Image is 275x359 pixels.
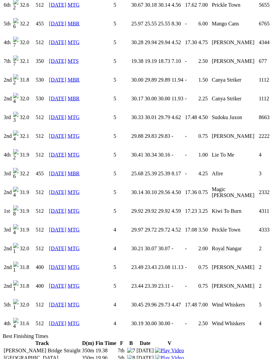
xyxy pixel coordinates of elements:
td: Sudoku Jaxon [211,108,258,126]
td: 5 [113,52,130,70]
td: 512 [36,202,48,220]
th: F [117,340,126,347]
td: 29.83 [144,127,157,145]
td: 5 [113,71,130,89]
a: MTG [68,264,80,270]
td: 3rd [3,108,12,126]
img: Play Video [155,348,184,354]
td: 29.96 [144,296,157,314]
a: MBR [68,21,80,26]
td: 31.8 [19,71,35,89]
img: 3 [13,112,18,123]
td: 17.36 [184,183,197,201]
td: 30.00 [158,90,170,108]
td: 25.55 [158,15,170,33]
td: - [184,52,197,70]
td: 32.2 [19,165,35,183]
td: - [184,90,197,108]
td: 0.75 [198,127,211,145]
a: MTG [68,152,80,158]
td: 2.50 [198,52,211,70]
td: 30.16 [158,146,170,164]
td: 512 [36,127,48,145]
img: 1 [13,243,18,254]
td: 25.39 [144,165,157,183]
td: [PERSON_NAME] [211,33,258,52]
td: 30.07 [158,240,170,258]
td: 29.94 [158,33,170,52]
img: 1 [13,262,18,273]
td: 25.97 [131,15,144,33]
th: Track [3,340,81,347]
td: 30.41 [131,146,144,164]
td: [PERSON_NAME] [211,52,258,70]
td: 32.0 [19,108,35,126]
td: 32.0 [19,33,35,52]
td: 3.25 [198,202,211,220]
a: [DATE] [49,2,66,8]
td: 512 [36,240,48,258]
td: Canya Striker [211,90,258,108]
a: [DATE] [49,227,66,233]
td: 18.73 [158,52,170,70]
td: 25.55 [144,15,157,33]
td: 5 [113,146,130,164]
td: Wind Whiskers [211,315,258,333]
th: D(m) [81,340,94,347]
img: 1 [13,280,18,292]
td: 5 [113,33,130,52]
td: 30.07 [144,240,157,258]
td: 30.19 [131,315,144,333]
td: [DATE] [136,347,154,354]
th: Date [136,340,154,347]
img: 7 [13,37,18,48]
a: [DATE] [49,302,66,307]
td: 530 [36,71,48,89]
td: - [184,165,197,183]
td: 8.17 [171,165,184,183]
td: 455 [36,15,48,33]
td: 5 [113,202,130,220]
td: 30.00 [144,315,157,333]
td: [PERSON_NAME] [211,277,258,295]
td: 512 [36,146,48,164]
td: - [171,240,184,258]
td: - [184,315,197,333]
img: 6 [13,18,18,29]
td: Magic [PERSON_NAME] [211,183,258,201]
td: 4th [3,315,12,333]
td: 4.50 [171,183,184,201]
a: MTG [68,321,80,326]
td: 2nd [3,277,12,295]
td: 3.50 [198,221,211,239]
a: View replay [155,348,184,353]
td: 30.33 [131,108,144,126]
td: 29.94 [144,33,157,52]
td: 5 [113,127,130,145]
td: Wind Whiskers [211,296,258,314]
td: 350 [36,52,48,70]
td: 30.21 [131,240,144,258]
img: 8 [13,205,18,217]
td: 23.44 [131,277,144,295]
a: [DATE] [49,189,66,195]
td: 30.00 [144,90,157,108]
td: 32.1 [19,127,35,145]
a: [DATE] [49,283,66,289]
td: 512 [36,221,48,239]
td: 2.50 [198,315,211,333]
td: 30.28 [131,33,144,52]
td: 4 [113,240,130,258]
img: 4 [13,224,18,236]
td: 31.6 [19,315,35,333]
td: 5 [113,108,130,126]
td: 4.25 [198,165,211,183]
td: 2nd [3,240,12,258]
td: 5 [113,15,130,33]
img: 7 [13,56,18,67]
td: 29.89 [158,71,170,89]
td: 32.0 [19,90,35,108]
a: [DATE] [49,96,66,101]
td: 17.08 [184,221,197,239]
td: [PERSON_NAME] Bridge Straight [3,347,81,354]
